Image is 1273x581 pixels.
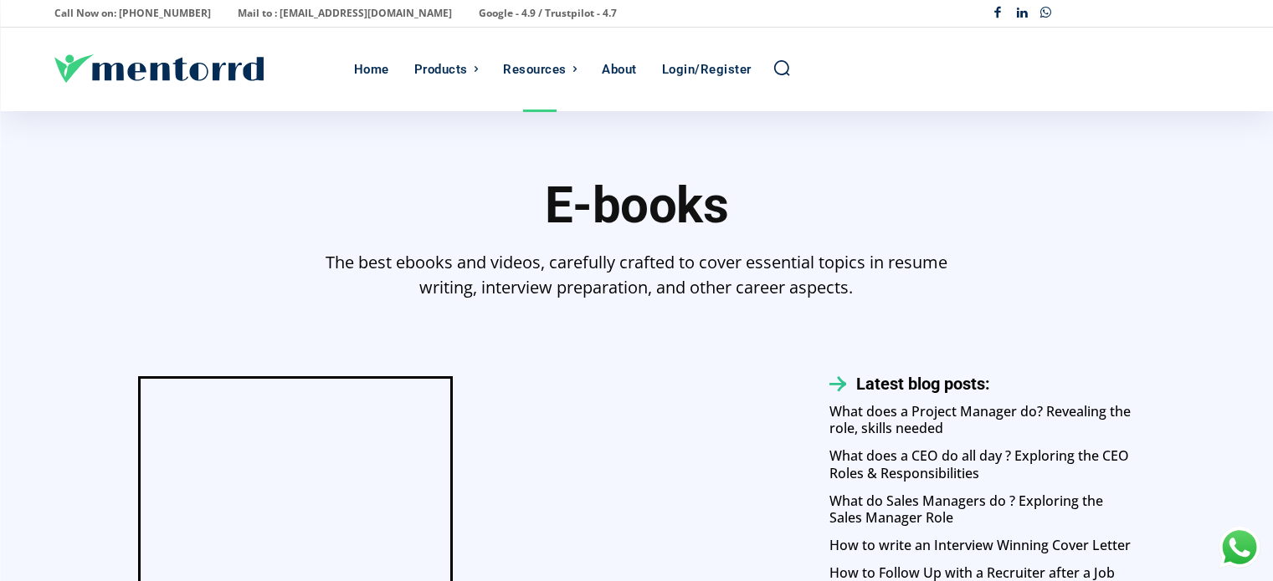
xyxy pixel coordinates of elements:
[54,2,211,25] p: Call Now on: [PHONE_NUMBER]
[354,28,389,111] div: Home
[829,492,1103,527] a: What do Sales Managers do ? Exploring the Sales Manager Role
[829,536,1131,554] a: How to write an Interview Winning Cover Letter
[1034,2,1058,26] a: Whatsapp
[312,250,961,300] p: The best ebooks and videos, carefully crafted to cover essential topics in resume writing, interv...
[479,2,617,25] p: Google - 4.9 / Trustpilot - 4.7
[856,375,990,393] h3: Latest blog posts:
[545,178,729,233] h1: E-books
[1010,2,1034,26] a: Linkedin
[238,2,452,25] p: Mail to : [EMAIL_ADDRESS][DOMAIN_NAME]
[602,28,637,111] div: About
[654,28,760,111] a: Login/Register
[1219,527,1260,568] div: Chat with Us
[773,59,791,77] a: Search
[829,402,1131,438] a: What does a Project Manager do? Revealing the role, skills needed
[986,2,1010,26] a: Facebook
[593,28,645,111] a: About
[346,28,398,111] a: Home
[829,446,1129,482] a: What does a CEO do all day ? Exploring the CEO Roles & Responsibilities
[54,54,346,83] a: Logo
[662,28,752,111] div: Login/Register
